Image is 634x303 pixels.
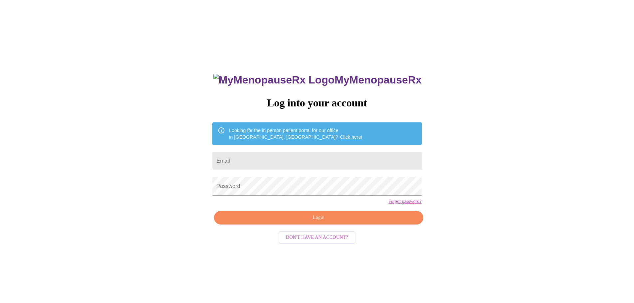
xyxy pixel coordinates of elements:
img: MyMenopauseRx Logo [213,74,334,86]
a: Forgot password? [388,199,422,204]
button: Don't have an account? [279,231,355,244]
button: Login [214,211,423,225]
h3: MyMenopauseRx [213,74,422,86]
span: Login [222,214,415,222]
div: Looking for the in person patient portal for our office in [GEOGRAPHIC_DATA], [GEOGRAPHIC_DATA]? [229,124,362,143]
span: Don't have an account? [286,233,348,242]
a: Don't have an account? [277,234,357,240]
h3: Log into your account [212,97,421,109]
a: Click here! [340,134,362,140]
